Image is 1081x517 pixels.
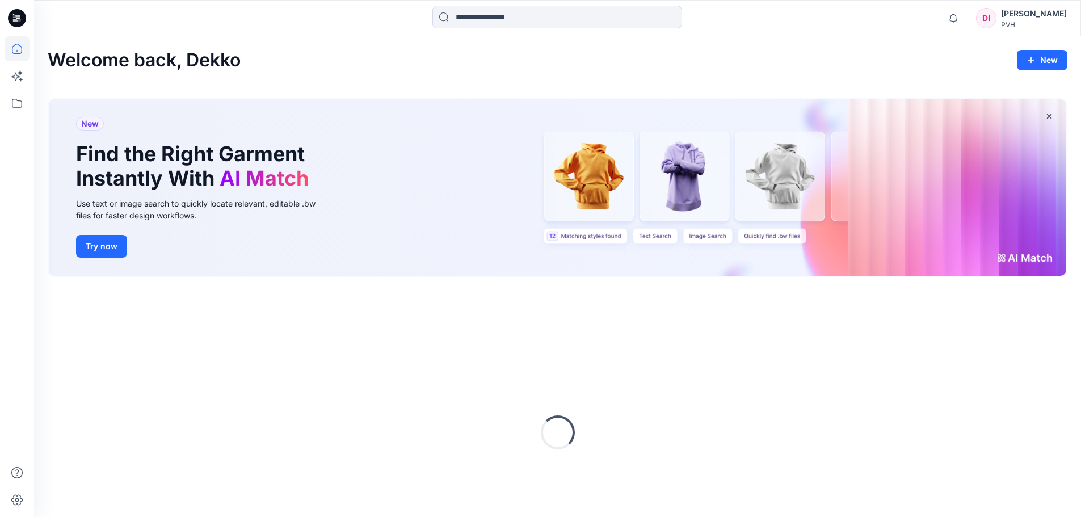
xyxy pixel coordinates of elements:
[1001,7,1067,20] div: [PERSON_NAME]
[1017,50,1067,70] button: New
[1001,20,1067,29] div: PVH
[48,50,241,71] h2: Welcome back, Dekko
[76,235,127,258] button: Try now
[76,197,331,221] div: Use text or image search to quickly locate relevant, editable .bw files for faster design workflows.
[81,117,99,131] span: New
[220,166,309,191] span: AI Match
[976,8,996,28] div: DI
[76,142,314,191] h1: Find the Right Garment Instantly With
